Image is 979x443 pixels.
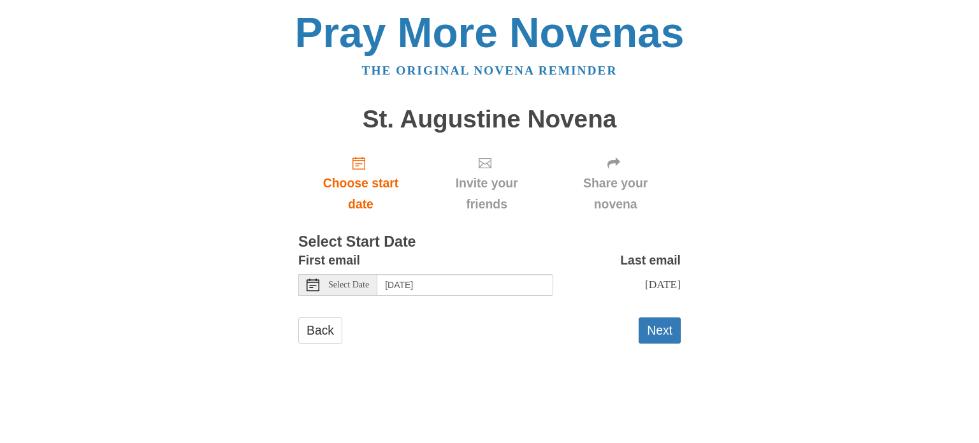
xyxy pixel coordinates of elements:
[639,317,681,344] button: Next
[328,280,369,289] span: Select Date
[362,64,618,77] a: The original novena reminder
[295,9,685,56] a: Pray More Novenas
[423,145,550,221] div: Click "Next" to confirm your start date first.
[436,173,537,215] span: Invite your friends
[298,317,342,344] a: Back
[298,234,681,251] h3: Select Start Date
[298,250,360,271] label: First email
[298,145,423,221] a: Choose start date
[620,250,681,271] label: Last email
[645,278,681,291] span: [DATE]
[298,106,681,133] h1: St. Augustine Novena
[550,145,681,221] div: Click "Next" to confirm your start date first.
[311,173,410,215] span: Choose start date
[563,173,668,215] span: Share your novena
